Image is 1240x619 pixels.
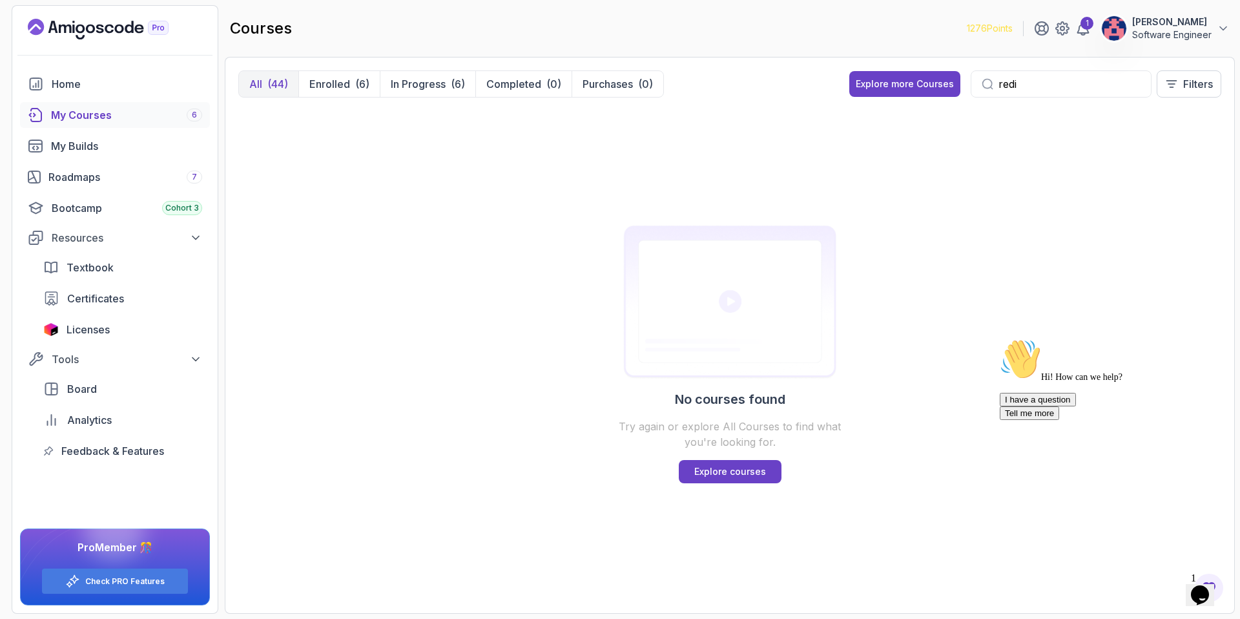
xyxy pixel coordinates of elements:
[606,419,854,450] p: Try again or explore All Courses to find what you're looking for.
[1183,76,1213,92] p: Filters
[20,164,210,190] a: roadmaps
[43,323,59,336] img: jetbrains icon
[5,5,46,47] img: :wave:
[51,138,202,154] div: My Builds
[572,71,663,97] button: Purchases(0)
[67,260,114,275] span: Textbook
[52,230,202,246] div: Resources
[355,76,369,92] div: (6)
[20,348,210,371] button: Tools
[36,376,210,402] a: board
[239,71,298,97] button: All(44)
[20,102,210,128] a: courses
[67,322,110,337] span: Licenses
[1132,28,1212,41] p: Software Engineer
[52,76,202,92] div: Home
[192,172,197,182] span: 7
[36,317,210,342] a: licenses
[995,333,1227,561] iframe: chat widget
[583,76,633,92] p: Purchases
[309,76,350,92] p: Enrolled
[679,460,781,483] a: Explore courses
[638,76,653,92] div: (0)
[606,225,854,380] img: Certificates empty-state
[856,78,954,90] div: Explore more Courses
[52,200,202,216] div: Bootcamp
[61,443,164,459] span: Feedback & Features
[20,226,210,249] button: Resources
[52,351,202,367] div: Tools
[67,381,97,397] span: Board
[20,71,210,97] a: home
[298,71,380,97] button: Enrolled(6)
[51,107,202,123] div: My Courses
[41,568,189,594] button: Check PRO Features
[5,59,81,73] button: I have a question
[546,76,561,92] div: (0)
[5,39,128,48] span: Hi! How can we help?
[1075,21,1091,36] a: 1
[36,286,210,311] a: certificates
[849,71,960,97] button: Explore more Courses
[5,5,238,87] div: 👋Hi! How can we help?I have a questionTell me more
[36,407,210,433] a: analytics
[675,390,785,408] h2: No courses found
[267,76,288,92] div: (44)
[380,71,475,97] button: In Progress(6)
[1186,567,1227,606] iframe: chat widget
[28,19,198,39] a: Landing page
[48,169,202,185] div: Roadmaps
[391,76,446,92] p: In Progress
[20,133,210,159] a: builds
[230,18,292,39] h2: courses
[967,22,1013,35] p: 1276 Points
[1157,70,1221,98] button: Filters
[67,291,124,306] span: Certificates
[36,255,210,280] a: textbook
[67,412,112,428] span: Analytics
[36,438,210,464] a: feedback
[486,76,541,92] p: Completed
[192,110,197,120] span: 6
[1102,16,1126,41] img: user profile image
[1080,17,1093,30] div: 1
[5,73,65,87] button: Tell me more
[20,195,210,221] a: bootcamp
[1132,16,1212,28] p: [PERSON_NAME]
[249,76,262,92] p: All
[165,203,199,213] span: Cohort 3
[998,76,1141,92] input: Search...
[85,576,165,587] a: Check PRO Features
[451,76,465,92] div: (6)
[694,465,766,478] p: Explore courses
[1101,16,1230,41] button: user profile image[PERSON_NAME]Software Engineer
[475,71,572,97] button: Completed(0)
